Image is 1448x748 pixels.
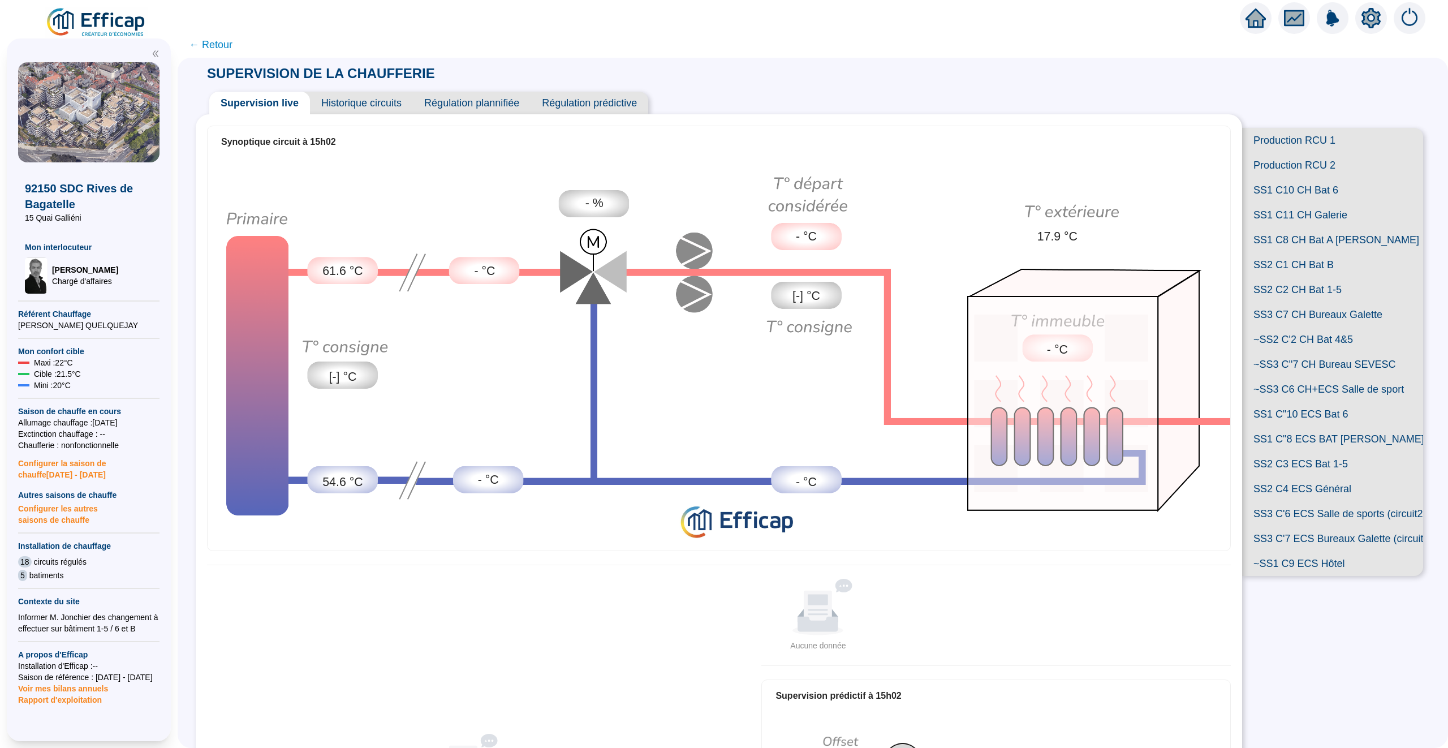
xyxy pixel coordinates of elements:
[1242,302,1423,327] span: SS3 C7 CH Bureaux Galette
[322,474,363,492] span: 54.6 °C
[1242,203,1423,227] span: SS1 C11 CH Galerie
[1037,228,1078,246] span: 17.9 °C
[18,540,160,552] span: Installation de chauffage
[18,417,160,428] span: Allumage chauffage : [DATE]
[478,471,499,489] span: - °C
[475,263,495,281] span: - °C
[189,37,232,53] span: ← Retour
[1242,427,1423,452] span: SS1 C"8 ECS BAT [PERSON_NAME]
[1242,128,1423,153] span: Production RCU 1
[18,501,160,526] span: Configurer les autres saisons de chauffe
[796,474,817,492] span: - °C
[18,677,108,693] span: Voir mes bilans annuels
[18,406,160,417] span: Saison de chauffe en cours
[18,346,160,357] span: Mon confort cible
[1317,2,1348,34] img: alerts
[1242,227,1423,252] span: SS1 C8 CH Bat A [PERSON_NAME]
[18,440,160,451] span: Chaufferie : non fonctionnelle
[792,287,820,306] span: [-] °C
[34,368,81,380] span: Cible : 21.5 °C
[52,276,118,287] span: Chargé d'affaires
[18,428,160,440] span: Exctinction chauffage : --
[766,640,870,652] div: Aucune donnée
[29,570,64,581] span: batiments
[775,689,1217,703] div: Supervision prédictif à 15h02
[18,308,160,320] span: Référent Chauffage
[34,380,71,391] span: Mini : 20 °C
[18,672,160,683] span: Saison de référence : [DATE] - [DATE]
[221,135,1217,149] div: Synoptique circuit à 15h02
[1242,551,1423,576] span: ~SS1 C9 ECS Hôtel
[413,92,531,114] span: Régulation plannifiée
[34,556,87,568] span: circuits régulés
[1242,252,1423,277] span: SS2 C1 CH Bat B
[1242,277,1423,302] span: SS2 C2 CH Bat 1-5
[18,649,160,660] span: A propos d'Efficap
[18,596,160,607] span: Contexte du site
[52,264,118,276] span: [PERSON_NAME]
[208,157,1230,547] div: Synoptique
[25,242,153,253] span: Mon interlocuteur
[196,66,446,81] span: SUPERVISION DE LA CHAUFFERIE
[1361,8,1381,28] span: setting
[1242,476,1423,501] span: SS2 C4 ECS Général
[1242,153,1423,178] span: Production RCU 2
[1242,452,1423,476] span: SS2 C3 ECS Bat 1-5
[18,660,160,672] span: Installation d'Efficap : --
[1394,2,1425,34] img: alerts
[25,212,153,223] span: 15 Quai Galliéni
[1284,8,1304,28] span: fund
[18,612,160,634] div: Informer M. Jonchier des changement à effectuer sur bâtiment 1-5 / 6 et B
[45,7,148,38] img: efficap energie logo
[531,92,648,114] span: Régulation prédictive
[1246,8,1266,28] span: home
[18,320,160,331] span: [PERSON_NAME] QUELQUEJAY
[18,694,160,706] span: Rapport d'exploitation
[34,357,73,368] span: Maxi : 22 °C
[208,157,1230,547] img: circuit-supervision.724c8d6b72cc0638e748.png
[25,180,153,212] span: 92150 SDC Rives de Bagatelle
[310,92,413,114] span: Historique circuits
[1242,327,1423,352] span: ~SS2 C'2 CH Bat 4&5
[1242,178,1423,203] span: SS1 C10 CH Bat 6
[18,451,160,480] span: Configurer la saison de chauffe [DATE] - [DATE]
[322,263,363,281] span: 61.6 °C
[25,257,48,294] img: Chargé d'affaires
[1242,526,1423,551] span: SS3 C'7 ECS Bureaux Galette (circuit 1)
[796,228,817,246] span: - °C
[18,570,27,581] span: 5
[152,50,160,58] span: double-left
[18,556,32,568] span: 18
[18,489,160,501] span: Autres saisons de chauffe
[329,368,357,386] span: [-] °C
[1242,402,1423,427] span: SS1 C"10 ECS Bat 6
[1242,501,1423,526] span: SS3 C'6 ECS Salle de sports (circuit2)
[585,195,604,213] span: - %
[1242,352,1423,377] span: ~SS3 C''7 CH Bureau SEVESC
[1242,377,1423,402] span: ~SS3 C6 CH+ECS Salle de sport
[209,92,310,114] span: Supervision live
